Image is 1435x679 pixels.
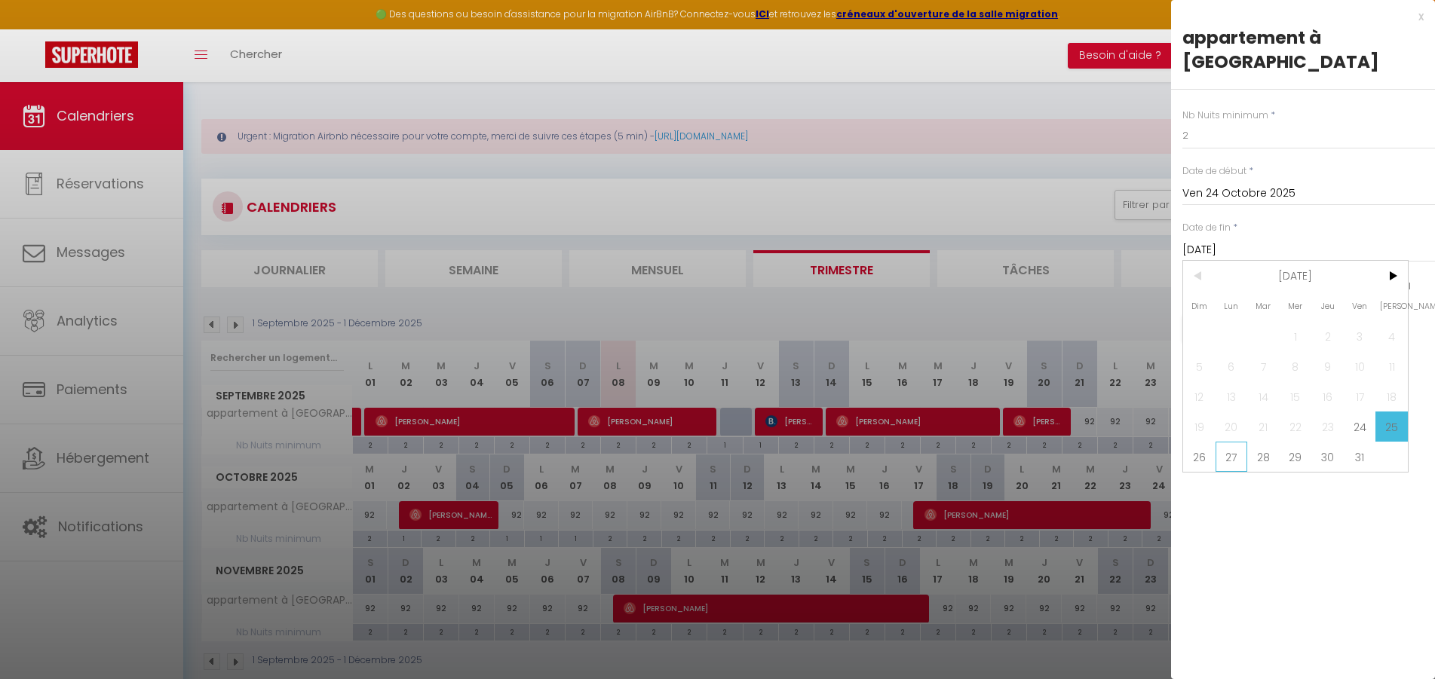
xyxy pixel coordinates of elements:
[1182,221,1231,235] label: Date de fin
[1344,321,1376,351] span: 3
[1311,411,1344,442] span: 23
[1171,8,1424,26] div: x
[1344,351,1376,381] span: 10
[1344,411,1376,442] span: 24
[1280,442,1312,472] span: 29
[1280,381,1312,411] span: 15
[1311,442,1344,472] span: 30
[1183,411,1216,442] span: 19
[1183,351,1216,381] span: 5
[1216,442,1248,472] span: 27
[1182,164,1246,179] label: Date de début
[1375,381,1408,411] span: 18
[1311,381,1344,411] span: 16
[1247,291,1280,321] span: Mar
[1216,411,1248,442] span: 20
[1183,291,1216,321] span: Dim
[1280,321,1312,351] span: 1
[1311,291,1344,321] span: Jeu
[1311,351,1344,381] span: 9
[1344,381,1376,411] span: 17
[1182,26,1424,74] div: appartement à [GEOGRAPHIC_DATA]
[1375,261,1408,291] span: >
[1280,351,1312,381] span: 8
[1216,381,1248,411] span: 13
[1182,109,1268,123] label: Nb Nuits minimum
[1183,381,1216,411] span: 12
[1280,291,1312,321] span: Mer
[1247,351,1280,381] span: 7
[1216,291,1248,321] span: Lun
[1375,351,1408,381] span: 11
[12,6,57,51] button: Ouvrir le widget de chat LiveChat
[1247,442,1280,472] span: 28
[1183,442,1216,472] span: 26
[1344,442,1376,472] span: 31
[1247,381,1280,411] span: 14
[1375,411,1408,442] span: 25
[1311,321,1344,351] span: 2
[1375,321,1408,351] span: 4
[1344,291,1376,321] span: Ven
[1216,261,1376,291] span: [DATE]
[1375,291,1408,321] span: [PERSON_NAME]
[1247,411,1280,442] span: 21
[1183,261,1216,291] span: <
[1280,411,1312,442] span: 22
[1216,351,1248,381] span: 6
